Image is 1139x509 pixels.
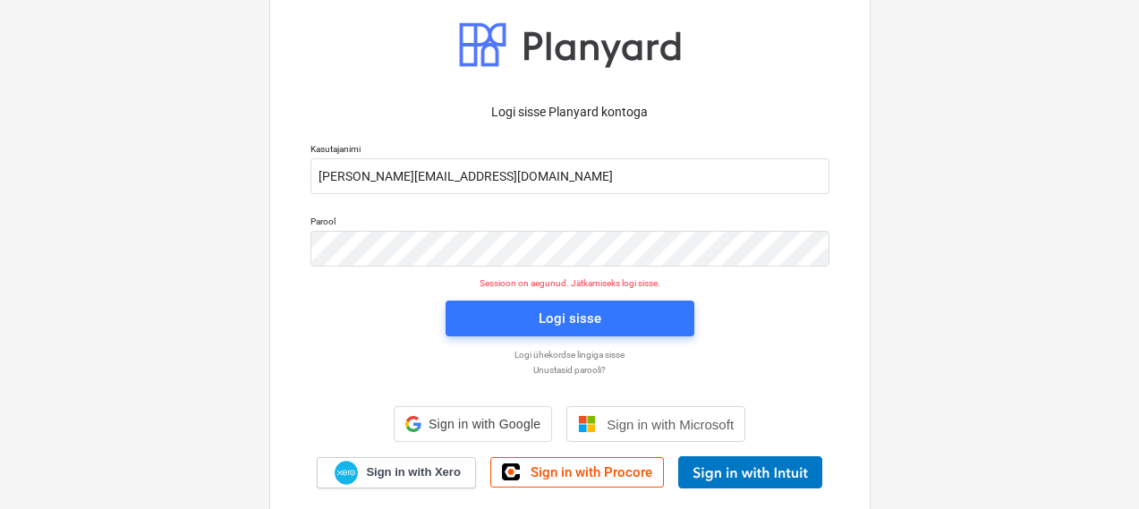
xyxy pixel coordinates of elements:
p: Sessioon on aegunud. Jätkamiseks logi sisse. [300,277,840,289]
a: Logi ühekordse lingiga sisse [302,349,838,361]
a: Sign in with Xero [317,457,476,488]
a: Sign in with Procore [490,457,664,488]
span: Sign in with Microsoft [607,417,734,432]
span: Sign in with Google [429,417,540,431]
span: Sign in with Procore [531,464,652,480]
img: Xero logo [335,461,358,485]
p: Kasutajanimi [310,143,829,158]
p: Parool [310,216,829,231]
input: Kasutajanimi [310,158,829,194]
div: Logi sisse [539,307,601,330]
div: Sign in with Google [394,406,552,442]
button: Logi sisse [446,301,694,336]
p: Logi sisse Planyard kontoga [310,103,829,122]
iframe: Chat Widget [1050,423,1139,509]
img: Microsoft logo [578,415,596,433]
span: Sign in with Xero [366,464,460,480]
a: Unustasid parooli? [302,364,838,376]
